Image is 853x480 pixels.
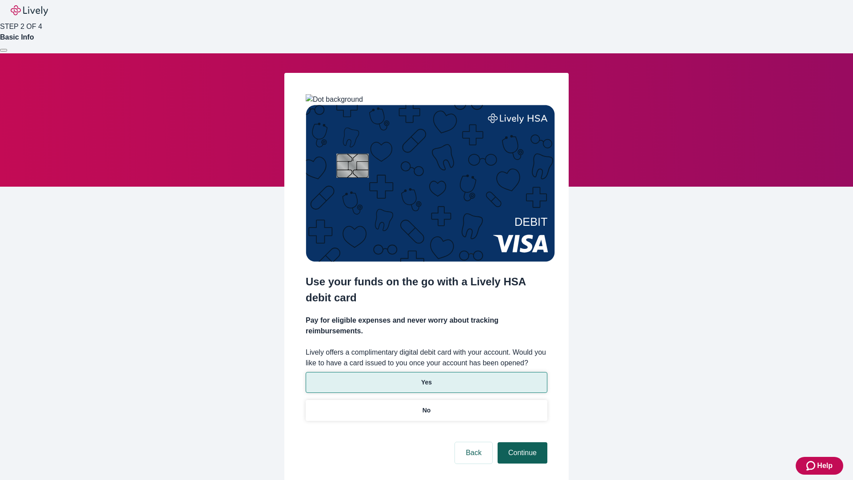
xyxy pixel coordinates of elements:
[306,372,547,393] button: Yes
[306,315,547,336] h4: Pay for eligible expenses and never worry about tracking reimbursements.
[11,5,48,16] img: Lively
[455,442,492,464] button: Back
[423,406,431,415] p: No
[796,457,843,475] button: Zendesk support iconHelp
[498,442,547,464] button: Continue
[421,378,432,387] p: Yes
[306,94,363,105] img: Dot background
[306,105,555,262] img: Debit card
[806,460,817,471] svg: Zendesk support icon
[306,274,547,306] h2: Use your funds on the go with a Lively HSA debit card
[817,460,833,471] span: Help
[306,400,547,421] button: No
[306,347,547,368] label: Lively offers a complimentary digital debit card with your account. Would you like to have a card...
